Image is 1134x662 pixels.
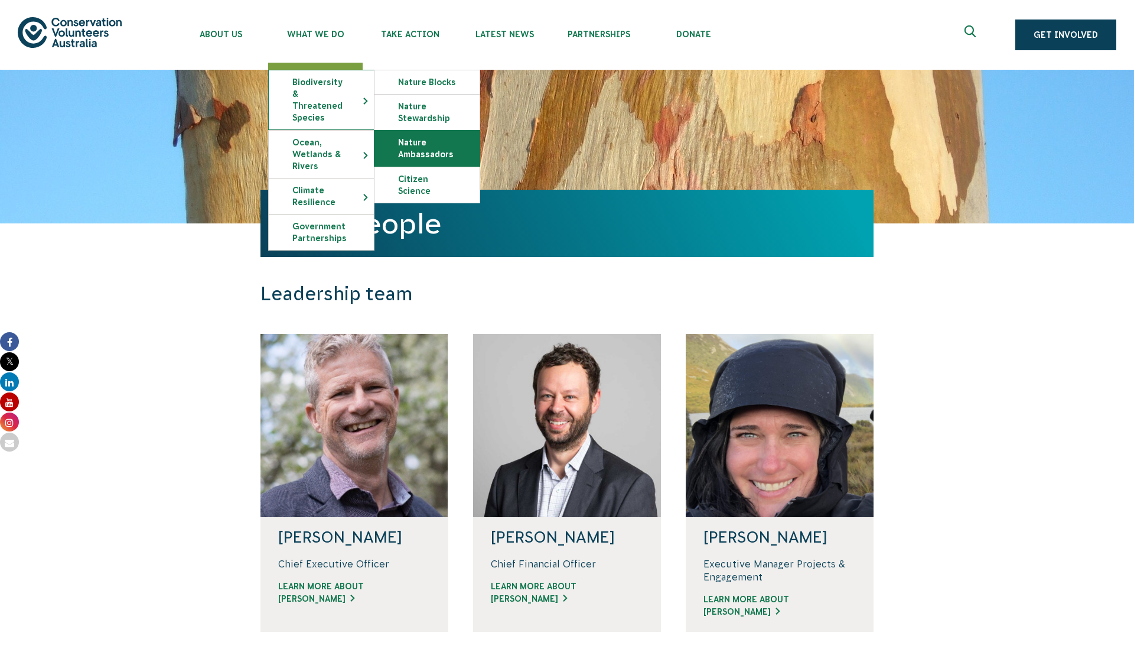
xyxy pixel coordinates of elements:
[269,179,374,214] a: Climate Resilience
[703,593,856,618] a: Learn more about [PERSON_NAME]
[374,131,480,166] a: Nature Ambassadors
[703,529,856,546] h4: [PERSON_NAME]
[491,580,643,605] a: Learn more about [PERSON_NAME]
[457,30,552,39] span: Latest News
[374,70,480,94] a: Nature Blocks
[374,167,480,203] a: Citizen Science
[552,30,646,39] span: Partnerships
[278,557,431,570] p: Chief Executive Officer
[260,283,714,306] h3: Leadership team
[18,17,122,47] img: logo.svg
[268,130,374,178] li: Ocean, Wetlands & Rivers
[269,70,374,129] a: Biodiversity & Threatened Species
[286,207,848,239] h1: Our People
[957,21,986,49] button: Expand search box Close search box
[703,557,856,584] p: Executive Manager Projects & Engagement
[491,529,643,546] h4: [PERSON_NAME]
[268,70,374,130] li: Biodiversity & Threatened Species
[491,557,643,570] p: Chief Financial Officer
[268,178,374,214] li: Climate Resilience
[363,30,457,39] span: Take Action
[374,95,480,130] a: Nature Stewardship
[964,25,979,44] span: Expand search box
[174,30,268,39] span: About Us
[268,30,363,39] span: What We Do
[646,30,741,39] span: Donate
[278,529,431,546] h4: [PERSON_NAME]
[278,580,431,605] a: Learn more about [PERSON_NAME]
[1015,20,1116,50] a: Get Involved
[269,215,374,250] a: Government Partnerships
[269,131,374,178] a: Ocean, Wetlands & Rivers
